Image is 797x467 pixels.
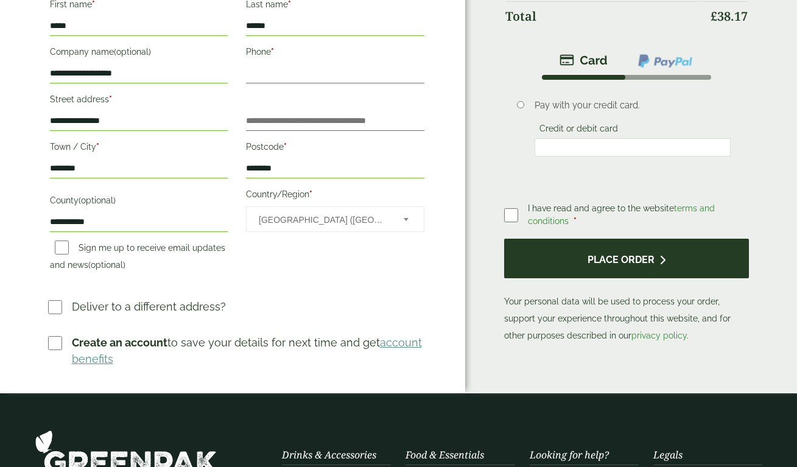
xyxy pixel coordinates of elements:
[72,336,422,365] a: account benefits
[259,207,387,233] span: United Kingdom (UK)
[711,8,717,24] span: £
[96,142,99,152] abbr: required
[637,53,693,69] img: ppcp-gateway.png
[505,1,703,31] th: Total
[88,260,125,270] span: (optional)
[504,239,750,278] button: Place order
[109,94,112,104] abbr: required
[79,195,116,205] span: (optional)
[309,189,312,199] abbr: required
[271,47,274,57] abbr: required
[50,192,228,212] label: County
[535,124,623,137] label: Credit or debit card
[50,91,228,111] label: Street address
[246,186,424,206] label: Country/Region
[504,239,750,344] p: Your personal data will be used to process your order, support your experience throughout this we...
[574,216,577,226] abbr: required
[528,203,715,226] span: I have read and agree to the website
[246,138,424,159] label: Postcode
[246,206,424,232] span: Country/Region
[284,142,287,152] abbr: required
[538,142,726,153] iframe: Secure card payment input frame
[55,241,69,255] input: Sign me up to receive email updates and news(optional)
[631,331,687,340] a: privacy policy
[72,336,167,349] strong: Create an account
[711,8,748,24] bdi: 38.17
[560,53,608,68] img: stripe.png
[72,298,226,315] p: Deliver to a different address?
[535,99,730,112] p: Pay with your credit card.
[50,243,225,273] label: Sign me up to receive email updates and news
[50,43,228,64] label: Company name
[246,43,424,64] label: Phone
[114,47,151,57] span: (optional)
[50,138,228,159] label: Town / City
[72,334,426,367] p: to save your details for next time and get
